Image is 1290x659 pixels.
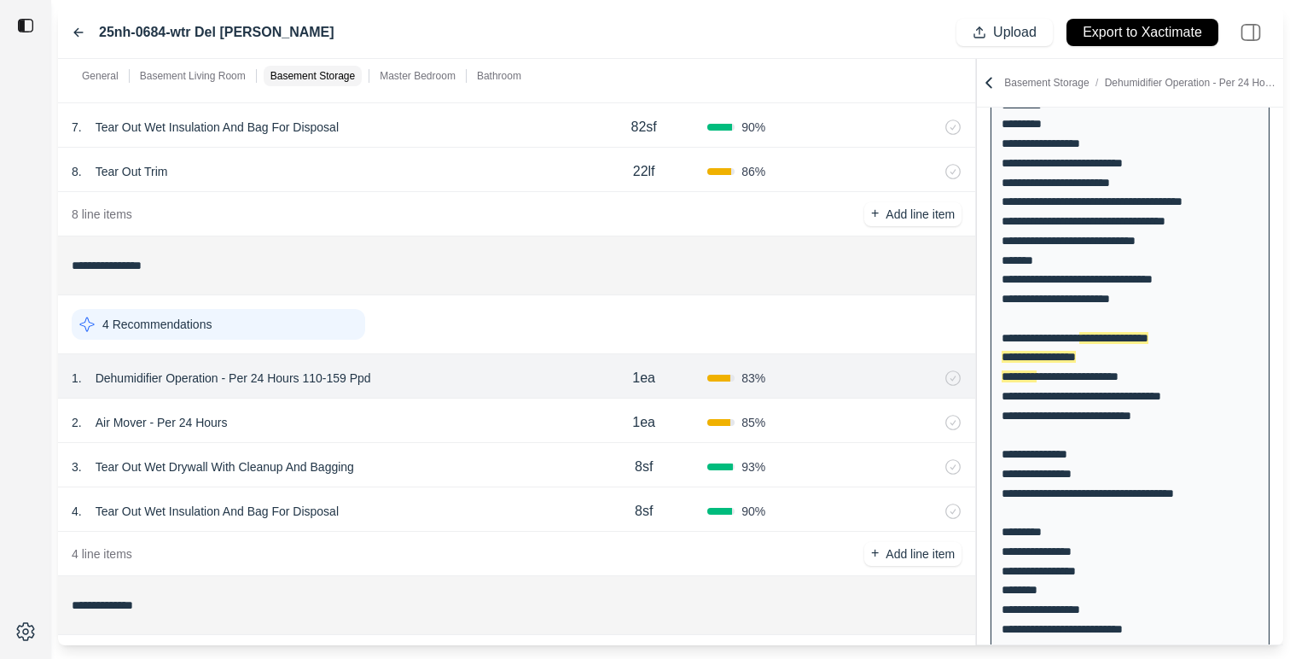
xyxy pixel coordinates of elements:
[72,414,82,431] p: 2 .
[1232,14,1270,51] img: right-panel.svg
[72,206,132,223] p: 8 line items
[956,19,1053,46] button: Upload
[635,457,653,477] p: 8sf
[871,544,879,563] p: +
[17,17,34,34] img: toggle sidebar
[72,503,82,520] p: 4 .
[99,22,334,43] label: 25nh-0684-wtr Del [PERSON_NAME]
[864,202,962,226] button: +Add line item
[89,115,346,139] p: Tear Out Wet Insulation And Bag For Disposal
[631,117,657,137] p: 82sf
[72,163,82,180] p: 8 .
[886,545,955,563] p: Add line item
[89,455,361,479] p: Tear Out Wet Drywall With Cleanup And Bagging
[741,119,765,136] span: 90 %
[270,69,355,83] p: Basement Storage
[741,458,765,475] span: 93 %
[1083,23,1202,43] p: Export to Xactimate
[140,69,246,83] p: Basement Living Room
[864,542,962,566] button: +Add line item
[72,458,82,475] p: 3 .
[89,366,378,390] p: Dehumidifier Operation - Per 24 Hours 110-159 Ppd
[871,204,879,224] p: +
[72,370,82,387] p: 1 .
[1066,19,1218,46] button: Export to Xactimate
[89,411,235,434] p: Air Mover - Per 24 Hours
[741,370,765,387] span: 83 %
[632,368,655,388] p: 1ea
[741,414,765,431] span: 85 %
[89,499,346,523] p: Tear Out Wet Insulation And Bag For Disposal
[89,160,175,184] p: Tear Out Trim
[1004,76,1280,90] p: Basement Storage
[633,161,655,182] p: 22lf
[632,412,655,433] p: 1ea
[72,119,82,136] p: 7 .
[380,69,456,83] p: Master Bedroom
[1090,77,1105,89] span: /
[741,163,765,180] span: 86 %
[635,501,653,522] p: 8sf
[102,316,212,333] p: 4 Recommendations
[82,69,119,83] p: General
[741,503,765,520] span: 90 %
[886,206,955,223] p: Add line item
[477,69,521,83] p: Bathroom
[72,545,132,563] p: 4 line items
[993,23,1037,43] p: Upload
